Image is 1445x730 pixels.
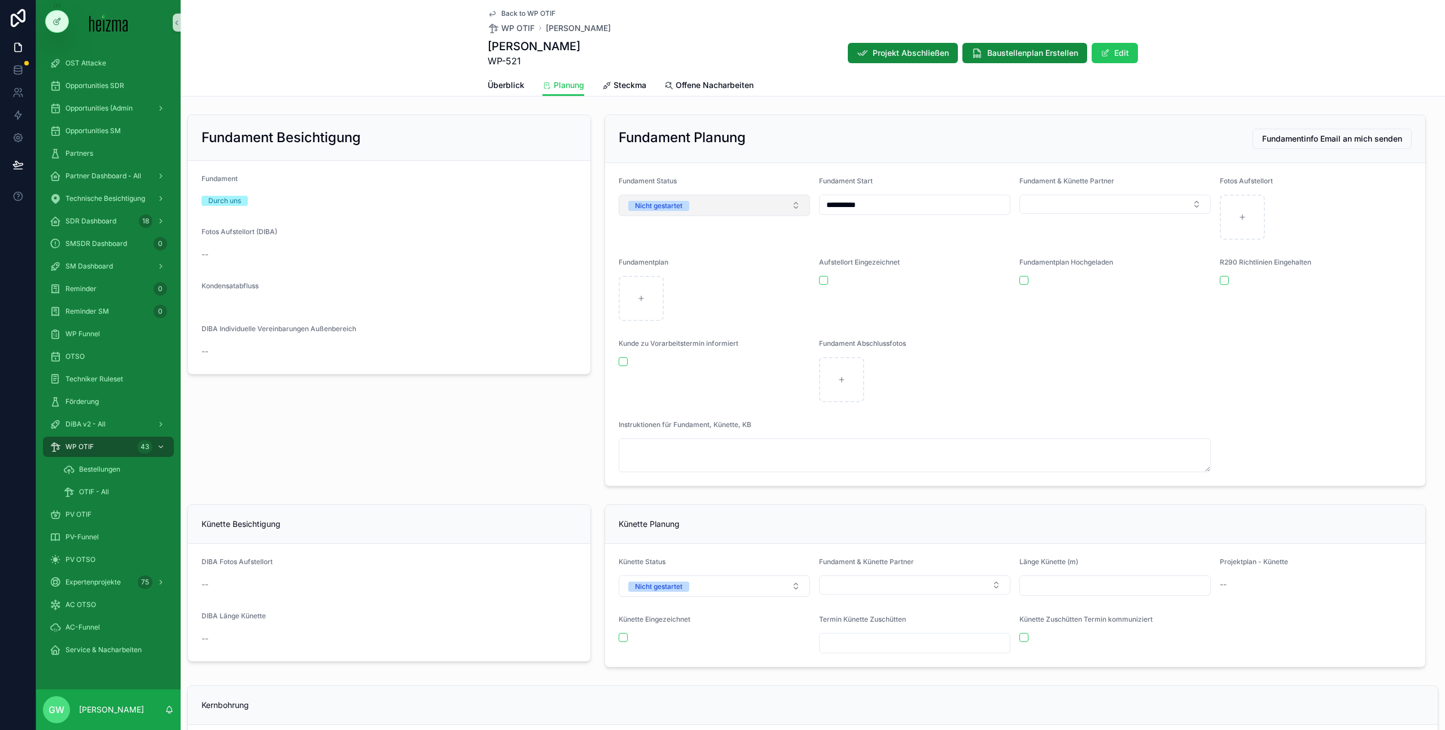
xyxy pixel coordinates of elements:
[676,80,754,91] span: Offene Nacharbeiten
[65,623,100,632] span: AC-Funnel
[65,194,145,203] span: Technische Besichtigung
[36,45,181,675] div: scrollable content
[43,279,174,299] a: Reminder0
[43,392,174,412] a: Förderung
[65,352,85,361] span: OTSO
[56,459,174,480] a: Bestellungen
[614,80,646,91] span: Steckma
[619,258,668,266] span: Fundamentplan
[43,301,174,322] a: Reminder SM0
[202,129,361,147] h2: Fundament Besichtigung
[65,397,99,406] span: Förderung
[65,126,121,135] span: Opportunities SM
[873,47,949,59] span: Projekt Abschließen
[43,640,174,660] a: Service & Nacharbeiten
[65,149,93,158] span: Partners
[1220,258,1311,266] span: R290 Richtlinien Eingehalten
[848,43,958,63] button: Projekt Abschließen
[43,549,174,570] a: PV OTSO
[65,81,124,90] span: Opportunities SDR
[65,262,113,271] span: SM Dashboard
[962,43,1087,63] button: Baustellenplan Erstellen
[488,23,535,34] a: WP OTIF
[602,75,646,98] a: Steckma
[819,177,873,185] span: Fundament Start
[619,177,677,185] span: Fundament Status
[619,557,665,566] span: Künette Status
[43,369,174,389] a: Techniker Ruleset
[619,575,810,597] button: Select Button
[65,600,96,609] span: AC OTSO
[1019,258,1113,266] span: Fundamentplan Hochgeladen
[619,420,751,429] span: Instruktionen für Fundament, Künette, KB
[488,9,555,18] a: Back to WP OTIF
[1253,129,1412,149] button: Fundamentinfo Email an mich senden
[49,703,64,716] span: GW
[1019,615,1153,623] span: Künette Zuschütten Termin kommuniziert
[1092,43,1138,63] button: Edit
[65,104,133,113] span: Opportunities (Admin
[819,339,906,348] span: Fundament Abschlussfotos
[208,196,241,206] div: Durch uns
[79,704,144,715] p: [PERSON_NAME]
[43,98,174,118] a: Opportunities (Admin
[619,339,738,348] span: Kunde zu Vorarbeitstermin informiert
[43,324,174,344] a: WP Funnel
[154,305,167,318] div: 0
[65,645,142,654] span: Service & Nacharbeiten
[79,465,120,474] span: Bestellungen
[138,575,152,589] div: 75
[1019,557,1078,566] span: Länge Künette (m)
[43,256,174,276] a: SM Dashboard
[65,533,99,542] span: PV-Funnel
[501,23,535,34] span: WP OTIF
[619,615,690,623] span: Künette Eingezeichnet
[43,437,174,457] a: WP OTIF43
[1019,195,1211,214] button: Select Button
[202,227,277,236] span: Fotos Aufstellort (DIBA)
[635,201,682,211] div: Nicht gestartet
[65,171,141,181] span: Partner Dashboard - All
[65,284,97,293] span: Reminder
[65,375,123,384] span: Techniker Ruleset
[619,519,680,529] span: Künette Planung
[501,9,555,18] span: Back to WP OTIF
[65,217,116,226] span: SDR Dashboard
[819,615,906,623] span: Termin Künette Zuschütten
[43,595,174,615] a: AC OTSO
[154,282,167,296] div: 0
[56,482,174,502] a: OTIF - All
[635,582,682,592] div: Nicht gestartet
[202,519,281,529] span: Künette Besichtigung
[202,633,208,644] span: --
[546,23,611,34] a: [PERSON_NAME]
[619,129,746,147] h2: Fundament Planung
[619,195,810,216] button: Select Button
[202,249,208,260] span: --
[65,329,100,338] span: WP Funnel
[1220,579,1227,590] span: --
[819,258,900,266] span: Aufstellort Eingezeichnet
[43,572,174,592] a: Expertenprojekte75
[488,80,524,91] span: Überblick
[819,557,914,566] span: Fundament & Künette Partner
[154,237,167,250] div: 0
[65,555,95,564] span: PV OTSO
[43,188,174,209] a: Technische Besichtigung
[79,487,109,496] span: OTIF - All
[488,38,580,54] h1: [PERSON_NAME]
[1220,177,1273,185] span: Fotos Aufstellort
[43,53,174,73] a: OST Attacke
[43,143,174,164] a: Partners
[202,700,249,710] span: Kernbohrung
[554,80,584,91] span: Planung
[202,557,273,566] span: DIBA Fotos Aufstellort
[65,420,106,429] span: DiBA v2 - All
[65,239,127,248] span: SMSDR Dashboard
[43,121,174,141] a: Opportunities SM
[1262,133,1402,144] span: Fundamentinfo Email an mich senden
[89,14,128,32] img: App logo
[43,414,174,434] a: DiBA v2 - All
[1019,177,1114,185] span: Fundament & Künette Partner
